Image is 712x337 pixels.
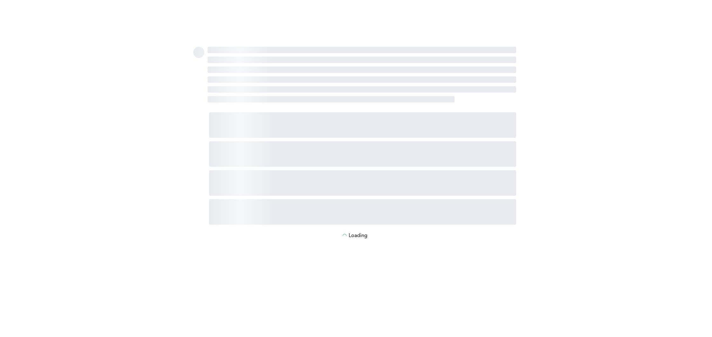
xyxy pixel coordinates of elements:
[349,233,367,239] p: Loading
[209,170,516,196] span: ‌
[208,96,455,102] span: ‌
[193,47,204,58] span: ‌
[208,76,516,83] span: ‌
[209,199,516,225] span: ‌
[209,112,516,138] span: ‌
[208,47,516,53] span: ‌
[208,57,516,63] span: ‌
[208,67,516,73] span: ‌
[209,141,516,167] span: ‌
[208,86,516,93] span: ‌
